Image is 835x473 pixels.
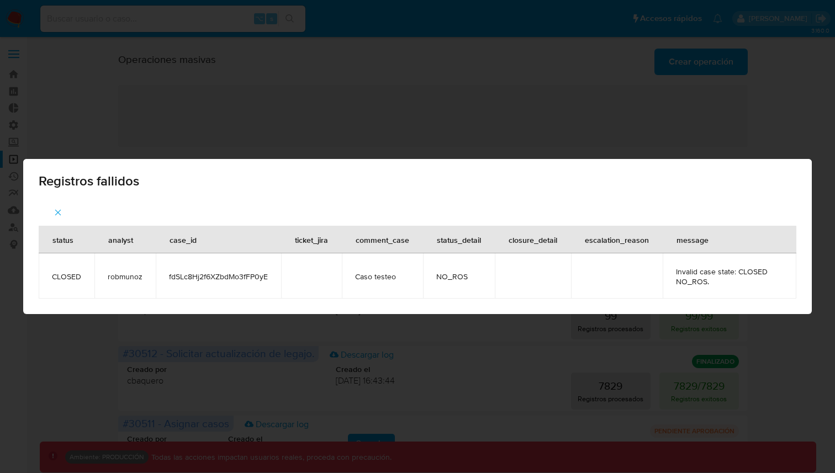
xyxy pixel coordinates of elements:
div: message [663,226,722,253]
div: case_id [156,226,210,253]
span: Caso testeo [355,272,410,281]
div: closure_detail [495,226,570,253]
div: status_detail [424,226,494,253]
span: NO_ROS [436,272,482,281]
div: status [39,226,87,253]
div: analyst [95,226,146,253]
div: ticket_jira [282,226,341,253]
span: CLOSED [52,272,81,281]
span: Invalid case state: CLOSED NO_ROS. [676,267,783,286]
div: escalation_reason [572,226,662,253]
div: comment_case [342,226,422,253]
span: Registros fallidos [39,174,796,188]
span: fdSLc8Hj2f6XZbdMo3fFP0yE [169,272,268,281]
span: robmunoz [108,272,142,281]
